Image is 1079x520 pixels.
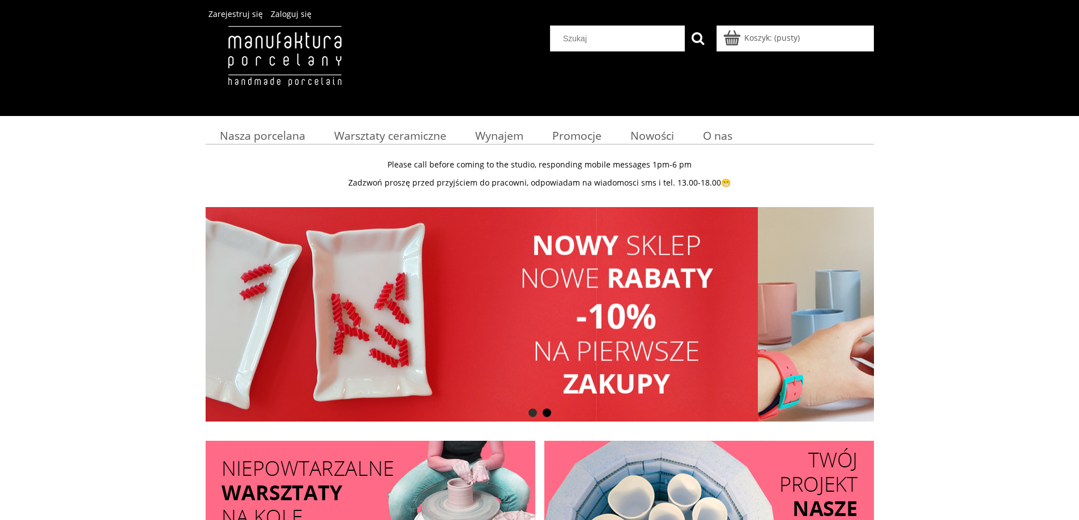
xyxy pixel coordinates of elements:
p: Please call before coming to the studio, responding mobile messages 1pm-6 pm [206,160,874,170]
span: Nowości [630,128,674,143]
b: (pusty) [774,32,800,43]
button: Szukaj [685,25,711,51]
input: Szukaj w sklepie [555,26,685,51]
a: Nasza porcelana [206,124,320,147]
a: Produkty w koszyku 0. Przejdź do koszyka [725,32,800,43]
a: Warsztaty ceramiczne [319,124,460,147]
a: O nas [688,124,747,147]
p: Zadzwoń proszę przed przyjściem do pracowni, odpowiadam na wiadomosci sms i tel. 13.00-18.00😁 [206,178,874,188]
span: Koszyk: [744,32,772,43]
span: O nas [703,128,732,143]
a: Wynajem [460,124,538,147]
span: Promocje [552,128,602,143]
span: Wynajem [475,128,523,143]
a: Promocje [538,124,616,147]
a: Zarejestruj się [208,8,263,19]
img: Manufaktura Porcelany [206,25,364,110]
span: Warsztaty ceramiczne [334,128,446,143]
span: Nasza porcelana [220,128,305,143]
a: Nowości [616,124,688,147]
a: Zaloguj się [271,8,312,19]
